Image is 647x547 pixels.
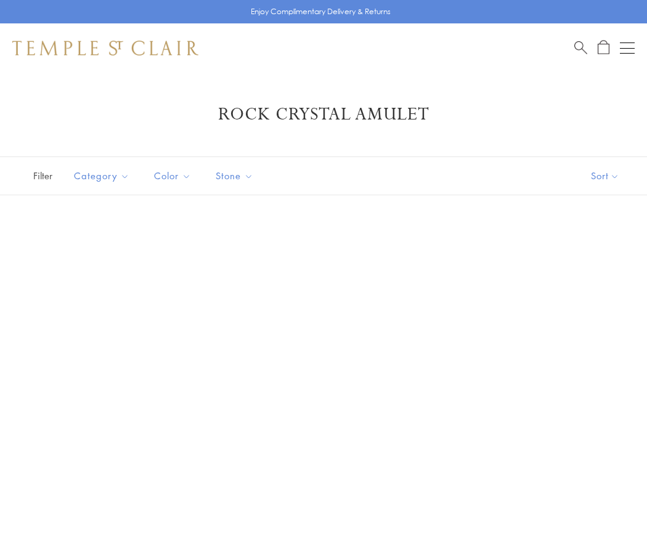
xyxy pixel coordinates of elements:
[148,168,200,184] span: Color
[574,40,587,55] a: Search
[31,103,616,126] h1: Rock Crystal Amulet
[620,41,635,55] button: Open navigation
[598,40,609,55] a: Open Shopping Bag
[145,162,200,190] button: Color
[206,162,262,190] button: Stone
[65,162,139,190] button: Category
[12,41,198,55] img: Temple St. Clair
[210,168,262,184] span: Stone
[68,168,139,184] span: Category
[563,157,647,195] button: Show sort by
[251,6,391,18] p: Enjoy Complimentary Delivery & Returns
